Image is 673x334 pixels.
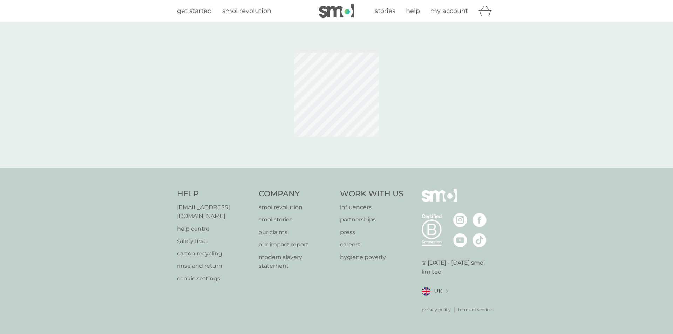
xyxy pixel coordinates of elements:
img: smol [422,189,457,212]
a: smol stories [259,215,333,224]
span: get started [177,7,212,15]
p: © [DATE] - [DATE] smol limited [422,258,496,276]
a: smol revolution [259,203,333,212]
a: careers [340,240,403,249]
a: my account [430,6,468,16]
div: basket [478,4,496,18]
h4: Work With Us [340,189,403,199]
a: cookie settings [177,274,252,283]
a: terms of service [458,306,492,313]
h4: Company [259,189,333,199]
a: hygiene poverty [340,253,403,262]
img: smol [319,4,354,18]
img: select a new location [446,289,448,293]
span: smol revolution [222,7,271,15]
img: visit the smol Facebook page [473,213,487,227]
a: privacy policy [422,306,451,313]
img: visit the smol Tiktok page [473,233,487,247]
a: stories [375,6,395,16]
a: partnerships [340,215,403,224]
a: carton recycling [177,249,252,258]
a: our impact report [259,240,333,249]
a: influencers [340,203,403,212]
h4: Help [177,189,252,199]
a: safety first [177,237,252,246]
img: visit the smol Youtube page [453,233,467,247]
img: visit the smol Instagram page [453,213,467,227]
span: UK [434,287,442,296]
a: get started [177,6,212,16]
a: help centre [177,224,252,233]
a: our claims [259,228,333,237]
a: rinse and return [177,261,252,271]
span: my account [430,7,468,15]
a: smol revolution [222,6,271,16]
img: UK flag [422,287,430,296]
span: help [406,7,420,15]
span: stories [375,7,395,15]
a: press [340,228,403,237]
a: help [406,6,420,16]
a: [EMAIL_ADDRESS][DOMAIN_NAME] [177,203,252,221]
a: modern slavery statement [259,253,333,271]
